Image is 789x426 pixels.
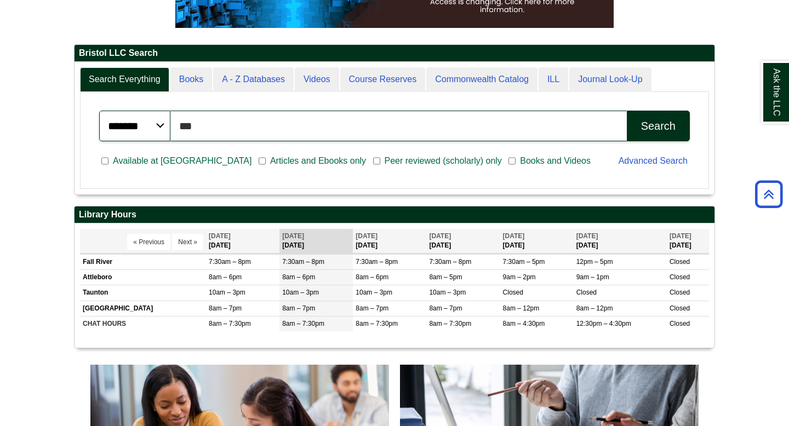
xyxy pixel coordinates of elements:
a: Search Everything [80,67,169,92]
span: Closed [670,304,690,312]
td: CHAT HOURS [80,316,206,331]
span: 9am – 2pm [503,273,536,281]
a: Back to Top [751,187,786,202]
span: Closed [670,258,690,266]
span: 8am – 7:30pm [356,320,398,327]
h2: Library Hours [75,206,714,223]
span: [DATE] [670,232,691,240]
button: Search [627,111,690,141]
td: Attleboro [80,270,206,285]
span: 12:30pm – 4:30pm [576,320,631,327]
span: 8am – 4:30pm [503,320,545,327]
a: ILL [539,67,568,92]
span: 8am – 7:30pm [429,320,471,327]
th: [DATE] [667,229,709,254]
span: 8am – 7:30pm [209,320,251,327]
span: [DATE] [209,232,231,240]
span: 7:30am – 8pm [356,258,398,266]
input: Peer reviewed (scholarly) only [373,156,380,166]
span: 10am – 3pm [429,289,466,296]
span: 8am – 7:30pm [282,320,324,327]
span: 7:30am – 8pm [429,258,471,266]
span: Available at [GEOGRAPHIC_DATA] [108,154,256,168]
a: A - Z Databases [213,67,294,92]
span: 7:30am – 8pm [282,258,324,266]
span: Articles and Ebooks only [266,154,370,168]
span: 8am – 12pm [503,304,540,312]
a: Advanced Search [619,156,688,165]
span: 10am – 3pm [209,289,245,296]
th: [DATE] [574,229,667,254]
span: 8am – 7pm [429,304,462,312]
a: Videos [295,67,339,92]
span: 10am – 3pm [282,289,319,296]
input: Available at [GEOGRAPHIC_DATA] [101,156,108,166]
a: Commonwealth Catalog [426,67,538,92]
input: Books and Videos [508,156,516,166]
td: Taunton [80,285,206,301]
span: 8am – 7pm [282,304,315,312]
button: « Previous [127,234,170,250]
input: Articles and Ebooks only [259,156,266,166]
button: Next » [172,234,203,250]
span: [DATE] [356,232,378,240]
th: [DATE] [206,229,279,254]
span: Closed [670,273,690,281]
th: [DATE] [500,229,574,254]
span: 7:30am – 8pm [209,258,251,266]
a: Journal Look-Up [569,67,651,92]
a: Course Reserves [340,67,426,92]
td: Fall River [80,255,206,270]
span: 8am – 7pm [356,304,388,312]
span: 12pm – 5pm [576,258,613,266]
span: 8am – 6pm [356,273,388,281]
span: [DATE] [429,232,451,240]
span: 8am – 5pm [429,273,462,281]
span: 8am – 7pm [209,304,242,312]
span: Closed [670,289,690,296]
span: [DATE] [576,232,598,240]
span: 8am – 12pm [576,304,613,312]
td: [GEOGRAPHIC_DATA] [80,301,206,316]
span: Peer reviewed (scholarly) only [380,154,506,168]
span: Closed [576,289,597,296]
th: [DATE] [279,229,353,254]
span: 10am – 3pm [356,289,392,296]
span: Books and Videos [516,154,595,168]
span: 7:30am – 5pm [503,258,545,266]
span: Closed [670,320,690,327]
span: 8am – 6pm [282,273,315,281]
span: [DATE] [282,232,304,240]
span: Closed [503,289,523,296]
h2: Bristol LLC Search [75,45,714,62]
span: 8am – 6pm [209,273,242,281]
th: [DATE] [353,229,426,254]
a: Books [170,67,212,92]
th: [DATE] [426,229,500,254]
span: 9am – 1pm [576,273,609,281]
span: [DATE] [503,232,525,240]
div: Search [641,120,676,133]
